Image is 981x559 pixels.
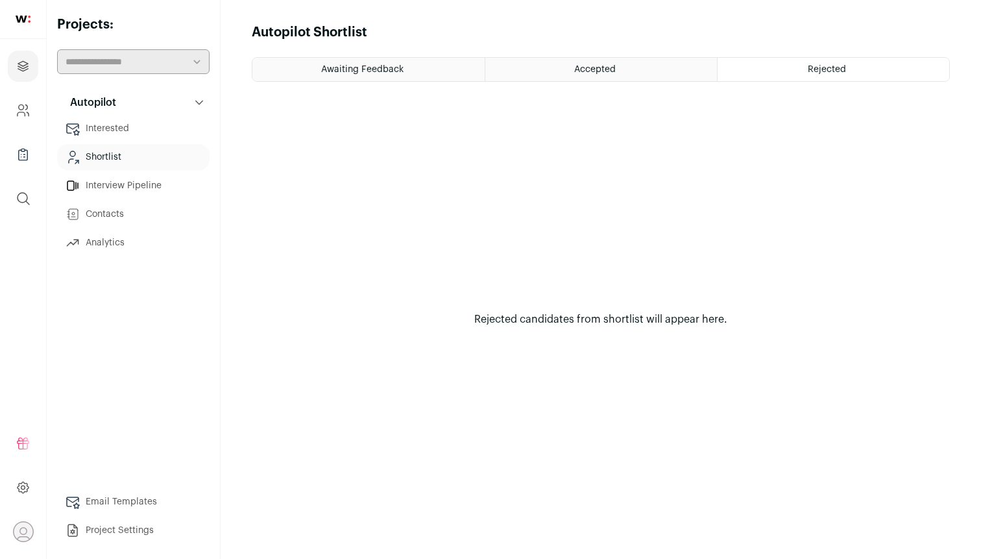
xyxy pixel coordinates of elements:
[57,489,210,515] a: Email Templates
[13,521,34,542] button: Open dropdown
[252,58,485,81] a: Awaiting Feedback
[8,139,38,170] a: Company Lists
[252,23,367,42] h1: Autopilot Shortlist
[8,95,38,126] a: Company and ATS Settings
[485,58,717,81] a: Accepted
[57,517,210,543] a: Project Settings
[808,65,846,74] span: Rejected
[57,90,210,116] button: Autopilot
[57,16,210,34] h2: Projects:
[57,201,210,227] a: Contacts
[574,65,616,74] span: Accepted
[16,16,30,23] img: wellfound-shorthand-0d5821cbd27db2630d0214b213865d53afaa358527fdda9d0ea32b1df1b89c2c.svg
[57,144,210,170] a: Shortlist
[8,51,38,82] a: Projects
[439,312,763,327] div: Rejected candidates from shortlist will appear here.
[57,116,210,142] a: Interested
[321,65,404,74] span: Awaiting Feedback
[57,230,210,256] a: Analytics
[57,173,210,199] a: Interview Pipeline
[62,95,116,110] p: Autopilot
